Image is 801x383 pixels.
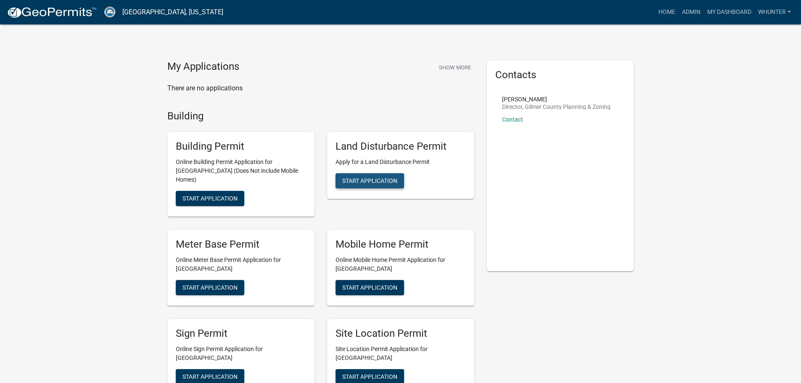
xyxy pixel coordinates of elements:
a: My Dashboard [704,4,755,20]
span: Start Application [342,284,397,291]
p: Online Sign Permit Application for [GEOGRAPHIC_DATA] [176,345,306,362]
a: whunter [755,4,794,20]
a: Admin [679,4,704,20]
h5: Site Location Permit [336,328,466,340]
button: Start Application [176,280,244,295]
h5: Mobile Home Permit [336,238,466,251]
p: Director, Gilmer County Planning & Zoning [502,104,611,110]
h5: Contacts [495,69,626,81]
button: Start Application [176,191,244,206]
h5: Sign Permit [176,328,306,340]
button: Start Application [336,280,404,295]
h4: My Applications [167,61,239,73]
img: Gilmer County, Georgia [103,6,116,18]
button: Start Application [336,173,404,188]
h4: Building [167,110,474,122]
span: Start Application [182,284,238,291]
a: Home [655,4,679,20]
p: There are no applications [167,83,474,93]
a: Contact [502,116,523,123]
span: Start Application [342,373,397,380]
p: Online Meter Base Permit Application for [GEOGRAPHIC_DATA] [176,256,306,273]
button: Show More [436,61,474,74]
h5: Meter Base Permit [176,238,306,251]
span: Start Application [182,195,238,202]
p: Apply for a Land Disturbance Permit [336,158,466,166]
p: [PERSON_NAME] [502,96,611,102]
p: Site Location Permit Application for [GEOGRAPHIC_DATA] [336,345,466,362]
span: Start Application [182,373,238,380]
p: Online Building Permit Application for [GEOGRAPHIC_DATA] (Does Not include Mobile Homes) [176,158,306,184]
a: [GEOGRAPHIC_DATA], [US_STATE] [122,5,223,19]
h5: Land Disturbance Permit [336,140,466,153]
h5: Building Permit [176,140,306,153]
p: Online Mobile Home Permit Application for [GEOGRAPHIC_DATA] [336,256,466,273]
span: Start Application [342,177,397,184]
